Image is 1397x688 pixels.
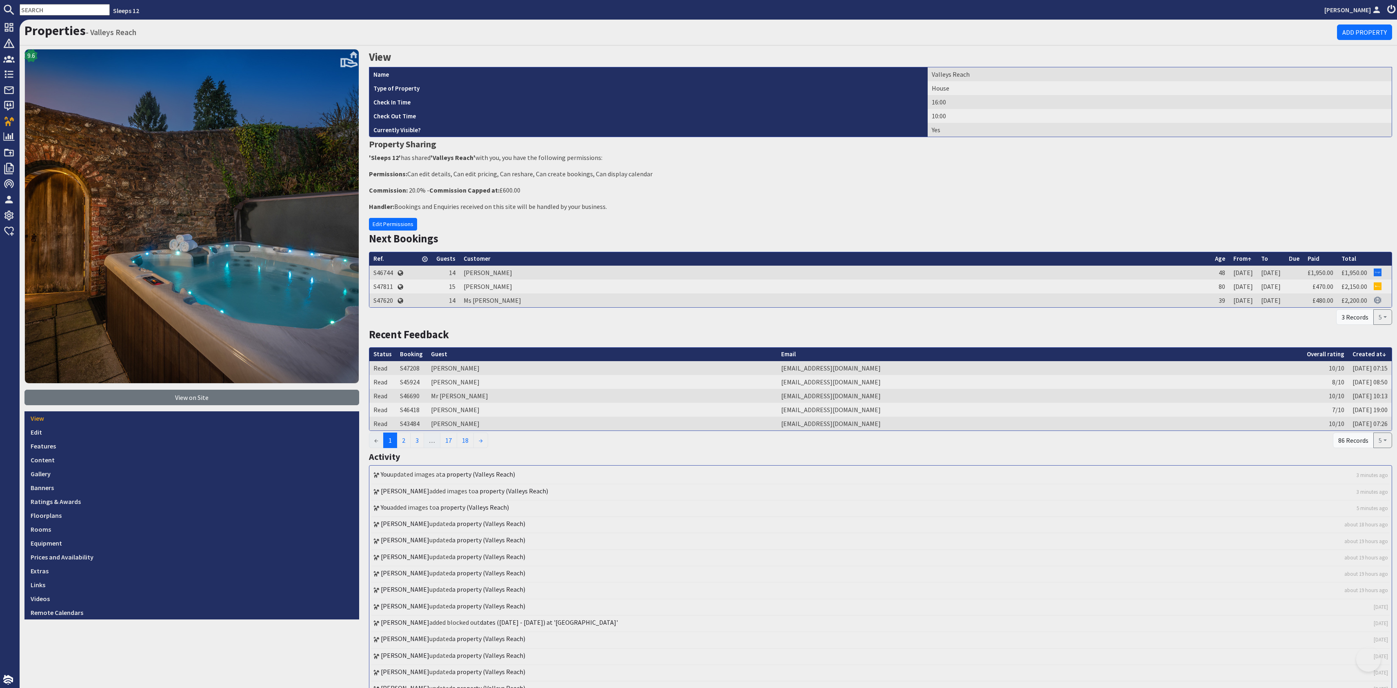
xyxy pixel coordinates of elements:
[427,403,777,417] td: [PERSON_NAME]
[449,269,455,277] span: 14
[381,602,429,610] a: [PERSON_NAME]
[409,186,426,194] span: 20.0%
[24,49,359,384] img: Valleys Reach's icon
[928,109,1392,123] td: 10:00
[1374,269,1381,276] img: Referer: Google
[1308,269,1333,277] a: £1,950.00
[371,599,1390,616] li: updated
[1211,280,1229,293] td: 80
[1257,266,1285,280] td: [DATE]
[369,202,394,211] strong: Handler:
[373,255,384,262] a: Ref.
[381,519,429,528] a: [PERSON_NAME]
[1344,521,1388,528] a: about 18 hours ago
[410,433,424,448] a: 3
[452,536,525,544] a: a property (Valleys Reach)
[1341,269,1367,277] a: £1,950.00
[369,109,928,123] th: Check Out Time
[369,49,1392,65] h2: View
[24,467,359,481] a: Gallery
[369,328,449,341] a: Recent Feedback
[369,123,928,137] th: Currently Visible?
[381,618,429,626] a: [PERSON_NAME]
[24,508,359,522] a: Floorplans
[473,433,488,448] a: →
[371,501,1390,517] li: added images to
[371,468,1390,484] li: updated images at
[24,453,359,467] a: Content
[928,123,1392,137] td: Yes
[24,592,359,606] a: Videos
[1348,403,1392,417] td: [DATE] 19:00
[113,7,139,15] a: Sleeps 12
[371,484,1390,501] li: added images to
[449,296,455,304] span: 14
[400,392,420,400] a: S46690
[24,495,359,508] a: Ratings & Awards
[475,487,548,495] a: a property (Valleys Reach)
[777,375,1303,389] td: [EMAIL_ADDRESS][DOMAIN_NAME]
[1374,652,1388,660] a: [DATE]
[381,651,429,659] a: [PERSON_NAME]
[381,536,429,544] a: [PERSON_NAME]
[397,433,411,448] a: 2
[371,632,1390,648] li: updated
[1348,417,1392,431] td: [DATE] 07:26
[369,95,928,109] th: Check In Time
[371,583,1390,599] li: updated
[369,202,1392,211] p: Bookings and Enquiries received on this site will be handled by your business.
[429,186,500,194] strong: Commission Capped at:
[1333,433,1374,448] div: 86 Records
[1344,537,1388,545] a: about 19 hours ago
[400,419,420,428] a: S43484
[1357,471,1388,479] a: 3 minutes ago
[777,389,1303,403] td: [EMAIL_ADDRESS][DOMAIN_NAME]
[1303,361,1348,375] td: 10/10
[383,433,397,448] span: 1
[24,49,359,390] a: 9.6
[427,389,777,403] td: Mr [PERSON_NAME]
[460,266,1211,280] td: [PERSON_NAME]
[1356,647,1381,672] iframe: Toggle Customer Support
[431,153,475,162] strong: 'Valleys Reach'
[1229,266,1257,280] td: [DATE]
[1303,389,1348,403] td: 10/10
[1211,293,1229,307] td: 39
[24,550,359,564] a: Prices and Availability
[1313,282,1333,291] a: £470.00
[1229,280,1257,293] td: [DATE]
[400,350,423,358] a: Booking
[369,451,400,462] a: Activity
[371,550,1390,566] li: updated
[369,266,397,280] td: S46744
[400,364,420,372] a: S47208
[928,95,1392,109] td: 16:00
[3,675,13,685] img: staytech_i_w-64f4e8e9ee0a9c174fd5317b4b171b261742d2d393467e5bdba4413f4f884c10.svg
[371,616,1390,632] li: added blocked out
[369,169,1392,179] p: Can edit details, Can edit pricing, Can reshare, Can create bookings, Can display calendar
[431,350,447,358] a: Guest
[1341,255,1356,262] a: Total
[1373,433,1392,448] button: 5
[1374,619,1388,627] a: [DATE]
[777,403,1303,417] td: [EMAIL_ADDRESS][DOMAIN_NAME]
[1303,403,1348,417] td: 7/10
[400,406,420,414] a: S46418
[1357,504,1388,512] a: 5 minutes ago
[464,255,491,262] a: Customer
[452,668,525,676] a: a property (Valleys Reach)
[452,585,525,593] a: a property (Valleys Reach)
[460,280,1211,293] td: [PERSON_NAME]
[1303,417,1348,431] td: 10/10
[1211,266,1229,280] td: 48
[452,553,525,561] a: a property (Valleys Reach)
[440,433,457,448] a: 17
[1373,309,1392,325] button: 5
[369,170,407,178] strong: Permissions:
[371,517,1390,533] li: updated
[24,439,359,453] a: Features
[452,519,525,528] a: a property (Valleys Reach)
[1353,350,1386,358] a: Created at
[24,564,359,578] a: Extras
[369,137,1392,151] h3: Property Sharing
